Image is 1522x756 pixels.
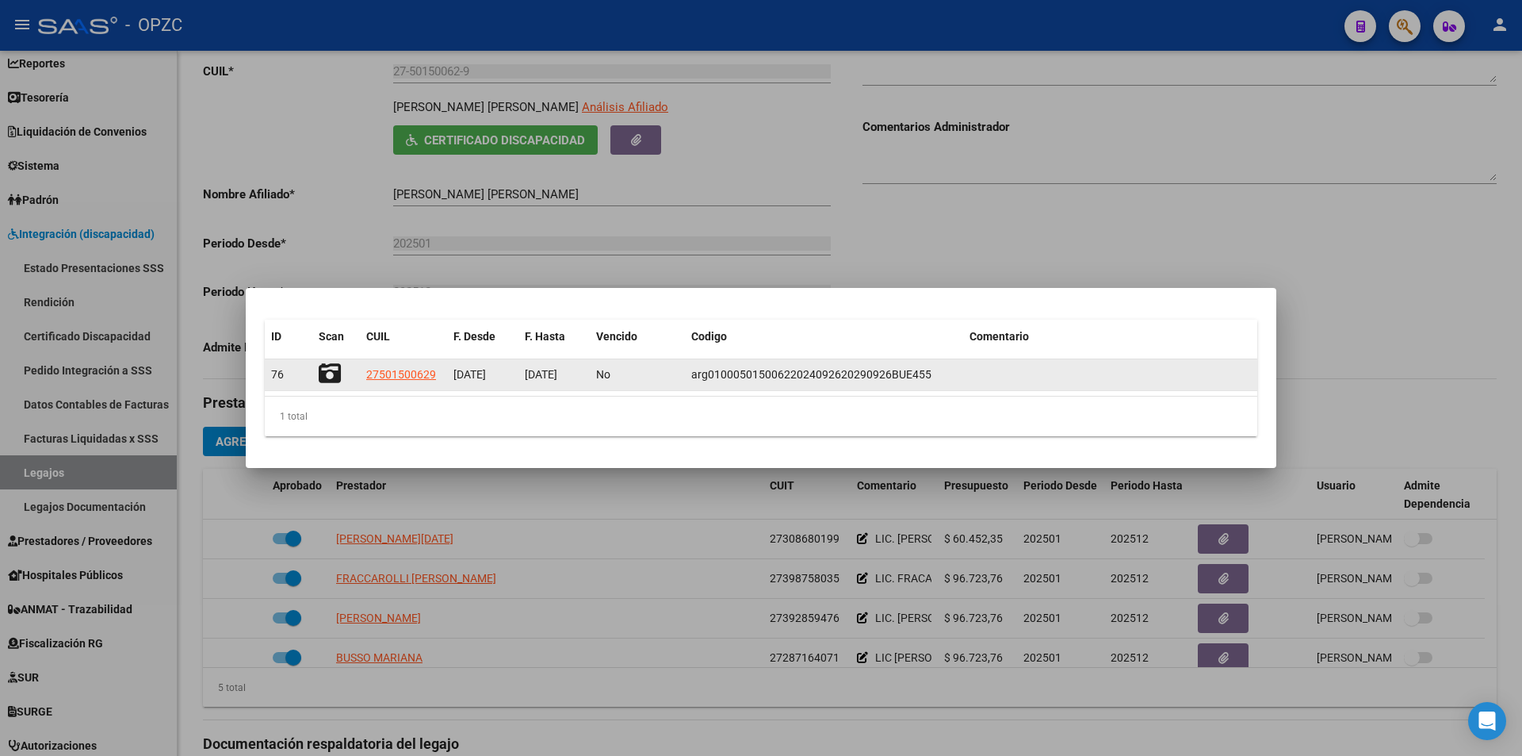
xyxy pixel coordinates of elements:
span: 76 [271,368,284,381]
span: Comentario [969,330,1029,343]
span: [DATE] [453,368,486,381]
datatable-header-cell: ID [265,320,312,354]
span: F. Desde [453,330,495,343]
datatable-header-cell: Scan [312,320,360,354]
datatable-header-cell: F. Hasta [518,320,590,354]
div: Open Intercom Messenger [1468,702,1506,740]
span: 27501500629 [366,368,436,381]
datatable-header-cell: Comentario [963,320,1257,354]
span: ID [271,330,281,343]
span: Codigo [691,330,727,343]
span: arg01000501500622024092620290926BUE455 [691,368,931,381]
span: Vencido [596,330,637,343]
span: Scan [319,330,344,343]
datatable-header-cell: Vencido [590,320,685,354]
span: F. Hasta [525,330,565,343]
datatable-header-cell: Codigo [685,320,963,354]
span: No [596,368,610,381]
div: 1 total [265,397,1257,436]
datatable-header-cell: CUIL [360,320,447,354]
span: CUIL [366,330,390,343]
datatable-header-cell: F. Desde [447,320,518,354]
span: [DATE] [525,368,557,381]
